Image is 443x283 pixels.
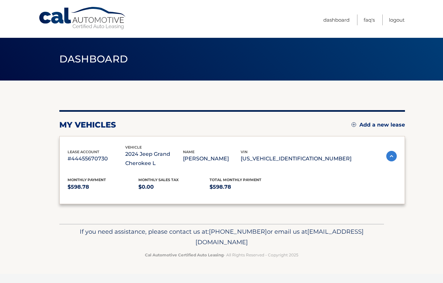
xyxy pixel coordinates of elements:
span: Total Monthly Payment [210,177,261,182]
strong: Cal Automotive Certified Auto Leasing [145,252,224,257]
span: Monthly Payment [68,177,106,182]
a: Logout [389,14,405,25]
img: accordion-active.svg [386,151,397,161]
span: Monthly sales Tax [138,177,179,182]
a: Dashboard [323,14,350,25]
span: vin [241,150,248,154]
h2: my vehicles [59,120,116,130]
span: vehicle [125,145,142,150]
span: [PHONE_NUMBER] [209,228,267,235]
span: Dashboard [59,53,128,65]
p: $598.78 [210,182,281,192]
img: add.svg [352,122,356,127]
p: 2024 Jeep Grand Cherokee L [125,150,183,168]
span: name [183,150,194,154]
p: $0.00 [138,182,210,192]
p: If you need assistance, please contact us at: or email us at [64,226,380,248]
p: [US_VEHICLE_IDENTIFICATION_NUMBER] [241,154,352,163]
p: [PERSON_NAME] [183,154,241,163]
p: - All Rights Reserved - Copyright 2025 [64,251,380,258]
p: $598.78 [68,182,139,192]
p: #44455670730 [68,154,125,163]
a: FAQ's [364,14,375,25]
a: Cal Automotive [38,7,127,30]
a: Add a new lease [352,122,405,128]
span: lease account [68,150,99,154]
